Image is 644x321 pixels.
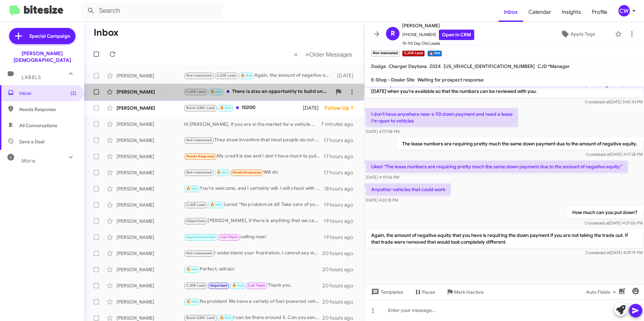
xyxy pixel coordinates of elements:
[366,78,643,97] p: We sent you the numbers for a purchase. We also have them for a lease. Please reach out to me or ...
[498,2,523,22] span: Inbox
[585,99,643,104] span: Crystal [DATE] 3:40:43 PM
[598,250,610,255] span: said at
[371,77,415,83] span: E-Shop - Dealer Site
[184,185,324,192] div: You're welcome, and I certainly will. I will check with our trade and inventory specialist about ...
[186,219,205,223] span: Objections
[567,206,643,218] p: How much can you put down?
[429,63,441,69] span: 2024
[220,235,238,239] span: Call Them
[70,90,76,97] span: (2)
[186,235,216,239] span: Appointment Set
[290,47,356,61] nav: Page navigation example
[29,33,70,39] span: Special Campaign
[427,50,442,57] small: 🔥 Hot
[586,286,618,298] span: Auto Fields
[294,50,298,59] span: «
[217,73,236,78] span: CJDR Lead
[186,170,212,175] span: Not-Interested
[586,152,643,157] span: Crystal [DATE] 4:17:28 PM
[364,286,409,298] button: Templates
[334,72,359,79] div: [DATE]
[184,136,324,144] div: They show inventive that most people do not qualify for, like military, loyalty and first responder.
[303,105,324,111] div: [DATE]
[82,3,223,19] input: Search
[581,286,624,298] button: Auto Fields
[441,286,489,298] button: Mark Inactive
[184,152,324,160] div: My credit is low and I don't have much to put down
[324,185,359,192] div: 18 hours ago
[94,27,119,38] h1: Inbox
[444,63,535,69] span: [US_VEHICLE_IDENTIFICATION_NUMBER]
[391,28,395,39] span: R
[117,250,184,257] div: [PERSON_NAME]
[117,298,184,305] div: [PERSON_NAME]
[19,122,57,129] span: All Conversations
[184,233,324,241] div: calling now!
[232,283,244,288] span: 🔥 Hot
[322,250,359,257] div: 20 hours ago
[322,266,359,273] div: 20 hours ago
[556,2,586,22] a: Insights
[220,316,231,320] span: 🔥 Hot
[324,202,359,208] div: 19 hours ago
[439,30,474,40] a: Open in CRM
[184,298,322,306] div: No problem! We have a variety of fuel-powered vehicles available. When would you like to visit th...
[366,229,643,248] p: Again, the amount of negative equity that you have is requiring the down payment if you are not t...
[321,121,359,128] div: 7 minutes ago
[613,5,637,16] button: CW
[217,170,228,175] span: 🔥 Hot
[117,185,184,192] div: [PERSON_NAME]
[210,203,222,207] span: 🔥 Hot
[366,198,398,203] span: [DATE] 4:22:18 PM
[9,28,75,44] a: Special Campaign
[19,90,76,97] span: Inbox
[19,138,44,145] span: Save a Deal
[371,63,386,69] span: Dodge
[117,153,184,160] div: [PERSON_NAME]
[397,138,643,150] p: The lease numbers are requiring pretty much the same down payment due to the amount of negative e...
[598,99,609,104] span: said at
[186,299,198,304] span: 🔥 Hot
[186,138,212,142] span: Not-Interested
[117,218,184,224] div: [PERSON_NAME]
[184,265,322,273] div: Perfect, will do!
[117,234,184,241] div: [PERSON_NAME]
[538,63,570,69] span: CJD *Manager
[454,286,484,298] span: Mark Inactive
[117,121,184,128] div: [PERSON_NAME]
[22,74,41,80] span: Labels
[417,77,484,83] span: Waiting for prospect response
[184,201,324,209] div: Loved “No problem at all! Take care of yourself first. Just let us know when you're ready, and we...
[184,104,303,112] div: 10200
[371,50,399,57] small: Not-Interested
[402,22,474,30] span: [PERSON_NAME]
[324,137,359,144] div: 17 hours ago
[402,40,474,47] span: 15-90 Day Old Leads
[117,137,184,144] div: [PERSON_NAME]
[186,316,215,320] span: Buick GMC Lead
[305,50,309,59] span: »
[184,88,332,96] div: There is also an opportunity to build one exactly how you desire it. If this is something that yo...
[586,2,613,22] a: Profile
[598,220,609,225] span: said at
[370,286,403,298] span: Templates
[240,73,252,78] span: 🔥 Hot
[523,2,556,22] a: Calendar
[366,160,628,173] p: Liked “The lease numbers are requiring pretty much the same down payment due to the amount of neg...
[571,28,595,40] span: Apply Tags
[290,47,302,61] button: Previous
[117,202,184,208] div: [PERSON_NAME]
[585,220,643,225] span: Crystal [DATE] 4:27:06 PM
[184,72,334,79] div: Again, the amount of negative equity that you have is requiring the down payment if you are not t...
[248,283,265,288] span: Call Them
[366,108,518,127] p: I don't have anywhere near a 10l down payment and need a lease I'm open to vehicles
[422,286,435,298] span: Pause
[409,286,441,298] button: Pause
[618,5,630,16] div: CW
[324,105,359,111] div: Follow Up ?
[402,30,474,40] span: [PHONE_NUMBER]
[184,121,321,128] div: Hi [PERSON_NAME], if you are in the market for a vehicle we are here and happy to help. Are you l...
[324,218,359,224] div: 19 hours ago
[220,106,231,110] span: 🔥 Hot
